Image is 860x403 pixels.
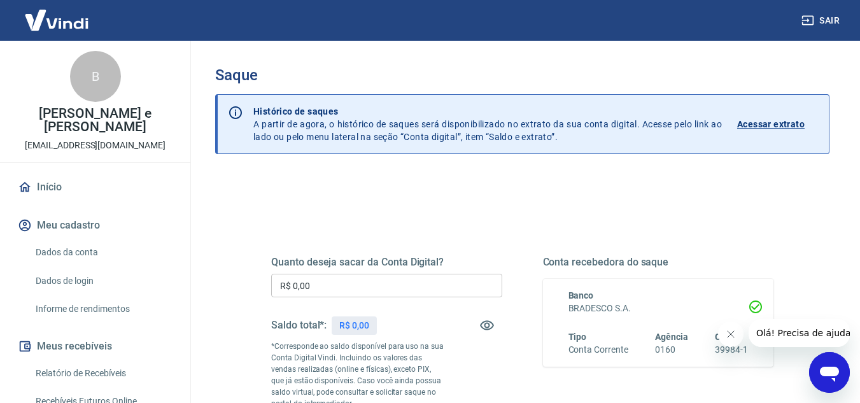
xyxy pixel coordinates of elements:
[15,332,175,360] button: Meus recebíveis
[70,51,121,102] div: B
[31,239,175,265] a: Dados da conta
[271,256,502,269] h5: Quanto deseja sacar da Conta Digital?
[10,107,180,134] p: [PERSON_NAME] e [PERSON_NAME]
[715,343,748,357] h6: 39984-1
[31,360,175,386] a: Relatório de Recebíveis
[253,105,722,118] p: Histórico de saques
[568,343,628,357] h6: Conta Corrente
[339,319,369,332] p: R$ 0,00
[568,332,587,342] span: Tipo
[737,118,805,131] p: Acessar extrato
[737,105,819,143] a: Acessar extrato
[15,211,175,239] button: Meu cadastro
[253,105,722,143] p: A partir de agora, o histórico de saques será disponibilizado no extrato da sua conta digital. Ac...
[655,332,688,342] span: Agência
[568,302,749,315] h6: BRADESCO S.A.
[31,268,175,294] a: Dados de login
[31,296,175,322] a: Informe de rendimentos
[799,9,845,32] button: Sair
[543,256,774,269] h5: Conta recebedora do saque
[215,66,829,84] h3: Saque
[749,319,850,347] iframe: Mensagem da empresa
[8,9,107,19] span: Olá! Precisa de ajuda?
[568,290,594,300] span: Banco
[715,332,739,342] span: Conta
[271,319,327,332] h5: Saldo total*:
[25,139,166,152] p: [EMAIL_ADDRESS][DOMAIN_NAME]
[655,343,688,357] h6: 0160
[15,1,98,39] img: Vindi
[15,173,175,201] a: Início
[718,322,744,347] iframe: Fechar mensagem
[809,352,850,393] iframe: Botão para abrir a janela de mensagens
